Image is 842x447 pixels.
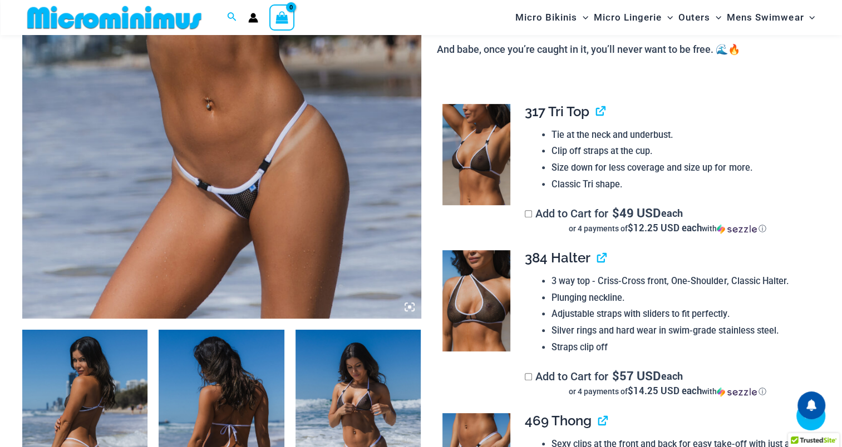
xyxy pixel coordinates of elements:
li: Tie at the neck and underbust. [552,127,810,143]
span: $ [612,367,619,384]
span: each [661,370,683,381]
img: Sezzle [717,224,757,234]
a: Account icon link [248,13,258,23]
span: Mens Swimwear [727,3,804,32]
a: Micro BikinisMenu ToggleMenu Toggle [513,3,591,32]
li: Plunging neckline. [552,290,810,306]
a: Mens SwimwearMenu ToggleMenu Toggle [724,3,818,32]
li: 3 way top - Criss-Cross front, One-Shoulder, Classic Halter. [552,273,810,290]
li: Adjustable straps with sliders to fit perfectly. [552,306,810,322]
a: OutersMenu ToggleMenu Toggle [676,3,724,32]
img: MM SHOP LOGO FLAT [23,5,206,30]
div: or 4 payments of$14.25 USD eachwithSezzle Click to learn more about Sezzle [525,386,811,397]
span: $12.25 USD each [628,221,702,234]
div: or 4 payments of with [525,386,811,397]
li: Size down for less coverage and size up for more. [552,160,810,176]
span: 57 USD [612,370,661,381]
img: Tradewinds Ink and Ivory 384 Halter [442,250,510,351]
label: Add to Cart for [525,207,811,234]
span: Micro Lingerie [594,3,662,32]
span: 49 USD [612,207,661,218]
span: Menu Toggle [710,3,721,32]
img: Tradewinds Ink and Ivory 317 Tri Top [442,104,510,205]
a: Micro LingerieMenu ToggleMenu Toggle [591,3,676,32]
a: View Shopping Cart, empty [269,4,295,30]
span: Outers [678,3,710,32]
span: $14.25 USD each [628,384,702,397]
div: or 4 payments of with [525,223,811,234]
span: $ [612,205,619,221]
span: each [661,207,683,218]
input: Add to Cart for$49 USD eachor 4 payments of$12.25 USD eachwithSezzle Click to learn more about Se... [525,210,532,217]
span: Menu Toggle [804,3,815,32]
li: Classic Tri shape. [552,176,810,193]
label: Add to Cart for [525,370,811,397]
li: Straps clip off [552,339,810,356]
li: Clip off straps at the cup. [552,143,810,160]
a: Search icon link [227,11,237,24]
input: Add to Cart for$57 USD eachor 4 payments of$14.25 USD eachwithSezzle Click to learn more about Se... [525,373,532,380]
span: 317 Tri Top [525,103,589,120]
div: or 4 payments of$12.25 USD eachwithSezzle Click to learn more about Sezzle [525,223,811,234]
span: 384 Halter [525,250,590,266]
span: Menu Toggle [662,3,673,32]
img: Sezzle [717,387,757,397]
span: 469 Thong [525,413,592,429]
nav: Site Navigation [511,2,820,33]
span: Micro Bikinis [515,3,577,32]
span: Menu Toggle [577,3,588,32]
li: Silver rings and hard wear in swim-grade stainless steel. [552,322,810,339]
